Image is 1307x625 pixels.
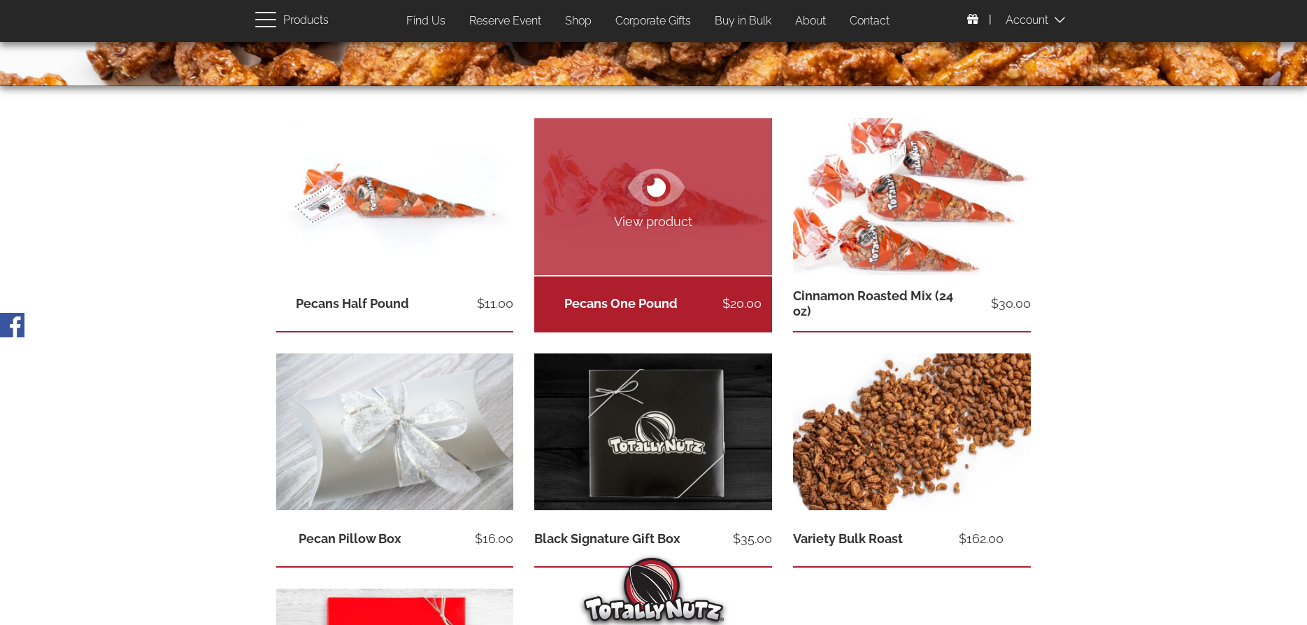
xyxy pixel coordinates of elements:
img: one 8 oz bag of each nut: Almonds, cashews, and pecans [793,118,1031,277]
a: Corporate Gifts [605,8,701,35]
img: Silver pillow box wrapped with white and silver ribbon with cinnamon roasted pecan inside [276,353,514,510]
a: Find Us [396,8,456,35]
img: 3 kids of nuts, loose [793,353,1031,512]
a: Buy in Bulk [704,8,782,35]
a: View product [534,118,772,275]
a: Cinnamon Roasted Mix (24 oz) [793,288,953,318]
a: About [785,8,836,35]
a: Pecans Half Pound [296,296,409,311]
a: Variety Bulk Roast [793,531,903,546]
a: Pecan Pillow Box [299,531,401,546]
img: Totally Nutz Logo [584,558,724,622]
a: Black Signature Gift Box [534,531,680,546]
a: Contact [839,8,900,35]
a: Shop [555,8,602,35]
img: half pound of cinnamon roasted pecans [276,118,514,277]
a: Pecans One Pound [564,296,678,311]
span: Products [283,10,329,31]
img: black-signature-black-background.jpg [534,353,772,512]
a: Reserve Event [459,8,552,35]
span: View product [534,213,772,231]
